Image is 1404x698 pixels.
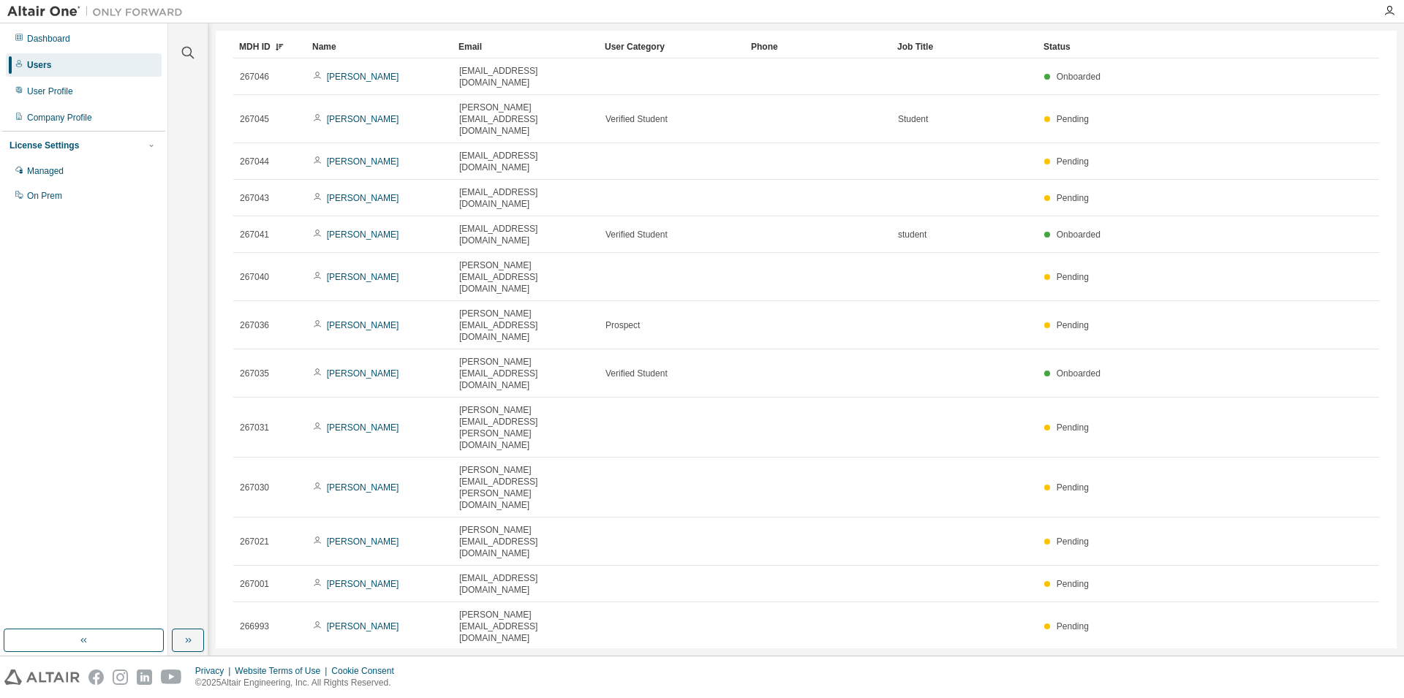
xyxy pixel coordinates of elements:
div: Cookie Consent [331,665,402,677]
a: [PERSON_NAME] [327,422,399,433]
span: [EMAIL_ADDRESS][DOMAIN_NAME] [459,65,592,88]
img: linkedin.svg [137,669,152,685]
span: Verified Student [605,229,668,240]
div: Managed [27,165,64,177]
span: [EMAIL_ADDRESS][DOMAIN_NAME] [459,150,592,173]
span: [PERSON_NAME][EMAIL_ADDRESS][DOMAIN_NAME] [459,609,592,644]
p: © 2025 Altair Engineering, Inc. All Rights Reserved. [195,677,403,689]
span: Prospect [605,319,640,331]
div: User Category [605,35,739,58]
span: Onboarded [1057,72,1101,82]
span: 267021 [240,536,269,547]
span: Pending [1057,536,1089,547]
span: Onboarded [1057,229,1101,240]
img: Altair One [7,4,190,19]
span: [PERSON_NAME][EMAIL_ADDRESS][DOMAIN_NAME] [459,308,592,343]
span: [PERSON_NAME][EMAIL_ADDRESS][DOMAIN_NAME] [459,524,592,559]
a: [PERSON_NAME] [327,193,399,203]
span: 267031 [240,422,269,433]
a: [PERSON_NAME] [327,536,399,547]
span: 267046 [240,71,269,83]
div: Job Title [897,35,1032,58]
span: Pending [1057,320,1089,330]
div: Phone [751,35,886,58]
span: [EMAIL_ADDRESS][DOMAIN_NAME] [459,186,592,210]
span: student [898,229,926,240]
div: Website Terms of Use [235,665,331,677]
span: [PERSON_NAME][EMAIL_ADDRESS][DOMAIN_NAME] [459,259,592,295]
a: [PERSON_NAME] [327,320,399,330]
img: instagram.svg [113,669,128,685]
span: 267001 [240,578,269,590]
span: [PERSON_NAME][EMAIL_ADDRESS][PERSON_NAME][DOMAIN_NAME] [459,464,592,511]
a: [PERSON_NAME] [327,229,399,240]
span: 266993 [240,621,269,632]
span: Verified Student [605,368,668,379]
div: Email [458,35,593,58]
span: Student [898,113,928,125]
a: [PERSON_NAME] [327,72,399,82]
div: MDH ID [239,35,301,58]
span: [PERSON_NAME][EMAIL_ADDRESS][DOMAIN_NAME] [459,356,592,391]
span: 267035 [240,368,269,379]
a: [PERSON_NAME] [327,621,399,631]
a: [PERSON_NAME] [327,272,399,282]
span: Pending [1057,193,1089,203]
span: 267040 [240,271,269,283]
span: Pending [1057,272,1089,282]
span: 267041 [240,229,269,240]
span: [PERSON_NAME][EMAIL_ADDRESS][DOMAIN_NAME] [459,102,592,137]
a: [PERSON_NAME] [327,114,399,124]
div: On Prem [27,190,62,202]
a: [PERSON_NAME] [327,368,399,379]
img: facebook.svg [88,669,104,685]
div: Status [1043,35,1279,58]
span: [PERSON_NAME][EMAIL_ADDRESS][PERSON_NAME][DOMAIN_NAME] [459,404,592,451]
span: Pending [1057,156,1089,167]
a: [PERSON_NAME] [327,579,399,589]
a: [PERSON_NAME] [327,156,399,167]
span: Pending [1057,579,1089,589]
span: Pending [1057,422,1089,433]
a: [PERSON_NAME] [327,482,399,493]
span: [EMAIL_ADDRESS][DOMAIN_NAME] [459,572,592,596]
span: 267036 [240,319,269,331]
div: Name [312,35,447,58]
span: 267045 [240,113,269,125]
span: 267043 [240,192,269,204]
div: Privacy [195,665,235,677]
div: Users [27,59,51,71]
img: altair_logo.svg [4,669,80,685]
span: Pending [1057,482,1089,493]
div: Dashboard [27,33,70,45]
span: Onboarded [1057,368,1101,379]
span: [EMAIL_ADDRESS][DOMAIN_NAME] [459,223,592,246]
div: License Settings [10,140,79,151]
span: Verified Student [605,113,668,125]
img: youtube.svg [161,669,182,685]
span: Pending [1057,621,1089,631]
div: User Profile [27,86,73,97]
span: Pending [1057,114,1089,124]
span: 267030 [240,482,269,493]
div: Company Profile [27,112,92,124]
span: 267044 [240,156,269,167]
